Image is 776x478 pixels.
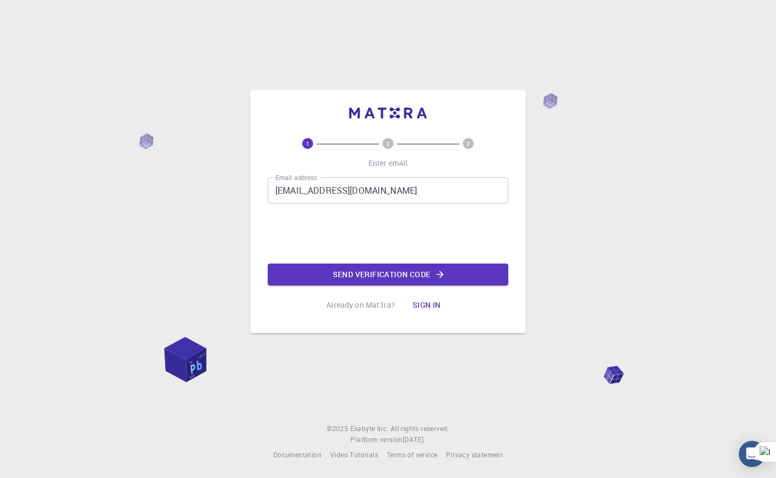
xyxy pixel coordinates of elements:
span: Video Tutorials [330,450,378,459]
label: Email address [275,173,317,182]
text: 1 [306,140,309,147]
text: 3 [467,140,470,147]
span: Exabyte Inc. [350,424,389,433]
a: Privacy statement [446,450,503,461]
p: Enter email [368,158,408,169]
a: [DATE]. [403,434,426,445]
div: Open Intercom Messenger [739,441,765,467]
a: Exabyte Inc. [350,423,389,434]
a: Documentation [273,450,321,461]
span: Terms of service [387,450,437,459]
text: 2 [386,140,390,147]
span: Privacy statement [446,450,503,459]
a: Terms of service [387,450,437,461]
p: Already on Mat3ra? [326,300,395,310]
span: Documentation [273,450,321,459]
button: Send verification code [268,264,508,285]
span: © 2025 [327,423,350,434]
span: [DATE] . [403,435,426,444]
iframe: reCAPTCHA [305,212,471,255]
a: Video Tutorials [330,450,378,461]
button: Sign in [404,294,450,316]
span: Platform version [350,434,402,445]
span: All rights reserved. [391,423,449,434]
